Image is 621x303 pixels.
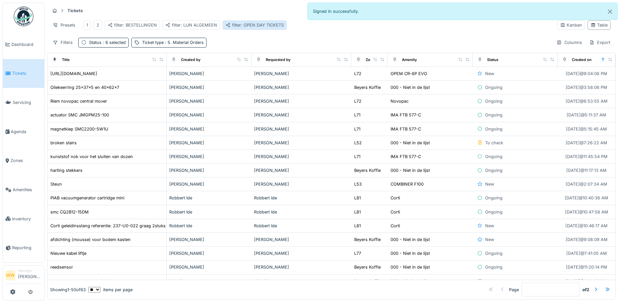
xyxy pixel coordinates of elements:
[3,59,44,88] a: Tickets
[566,236,608,243] div: [DATE] @ 9:08:09 AM
[565,209,608,215] div: [DATE] @ 10:47:58 AM
[354,195,361,201] div: L81
[391,167,430,173] div: 000 - Niet in de lijst
[391,98,409,104] div: Novopac
[485,250,502,256] div: Ongoing
[254,278,349,284] div: Linh Chau mong thuy
[354,181,362,187] div: L53
[88,287,133,293] div: items per page
[354,140,362,146] div: L52
[254,250,349,256] div: [PERSON_NAME]
[485,84,502,91] div: Ongoing
[391,153,421,160] div: IMA FTB 577-C
[603,3,617,20] button: Close
[485,126,502,132] div: Ongoing
[101,40,126,45] span: : 6 selected
[169,112,249,118] div: [PERSON_NAME]
[566,167,607,173] div: [DATE] @ 11:17:13 AM
[169,278,249,284] div: Linh Chau mong thuy
[169,250,249,256] div: [PERSON_NAME]
[582,287,589,293] strong: of 2
[354,153,360,160] div: L71
[254,236,349,243] div: [PERSON_NAME]
[169,140,249,146] div: [PERSON_NAME]
[3,30,44,59] a: Dashboard
[391,126,421,132] div: IMA FTB 577-C
[50,250,86,256] div: Nieuwe kabel liftje
[554,38,585,47] div: Columns
[565,153,608,160] div: [DATE] @ 11:45:54 PM
[254,209,349,215] div: Robbert Ide
[591,22,608,28] div: Table
[13,99,42,106] span: Servicing
[18,268,42,282] li: [PERSON_NAME]
[50,98,107,104] div: Riem novopac central mover
[86,22,88,28] div: 1
[509,287,519,293] div: Page
[354,71,361,77] div: L72
[50,209,89,215] div: smc CQ2B12-15DM
[6,271,15,280] li: WW
[565,195,608,201] div: [DATE] @ 10:40:36 AM
[11,129,42,135] span: Agenda
[391,223,400,229] div: Corti
[169,195,249,201] div: Robbert Ide
[108,22,157,28] div: filter: BESTELLINGEN
[354,209,361,215] div: L81
[560,22,582,28] div: Kanban
[354,223,361,229] div: L81
[254,84,349,91] div: [PERSON_NAME]
[391,264,430,270] div: 000 - Niet in de lijst
[566,84,607,91] div: [DATE] @ 3:58:06 PM
[254,98,349,104] div: [PERSON_NAME]
[254,112,349,118] div: [PERSON_NAME]
[391,112,421,118] div: IMA FTB 577-C
[169,264,249,270] div: [PERSON_NAME]
[3,233,44,263] a: Reporting
[566,278,607,284] div: [DATE] @ 11:13:07 PM
[169,153,249,160] div: [PERSON_NAME]
[11,41,42,48] span: Dashboard
[485,140,503,146] div: To check
[169,181,249,187] div: [PERSON_NAME]
[3,204,44,233] a: Inventory
[50,140,77,146] div: broken stairs
[402,57,417,63] div: Amenity
[12,70,42,76] span: Tickets
[165,22,217,28] div: filter: LIJN ALGEMEEN
[50,236,131,243] div: afdichting (mousse) voor bodem kasten
[18,268,42,273] div: Manager
[485,167,502,173] div: Ongoing
[566,98,608,104] div: [DATE] @ 6:53:55 AM
[254,195,349,201] div: Robbert Ide
[354,84,381,91] div: Beyers Koffie
[391,71,427,77] div: OPEM CR-6P EVO
[485,223,494,229] div: New
[50,71,97,77] div: [URL][DOMAIN_NAME]
[307,3,618,20] div: Signed in successfully.
[485,181,494,187] div: New
[354,98,361,104] div: L72
[354,236,381,243] div: Beyers Koffie
[50,223,166,229] div: Corti geleidinsstang referentie: 237-U0-022 graag 2stuks
[50,264,73,270] div: reedsensor
[566,71,607,77] div: [DATE] @ 9:04:06 PM
[254,181,349,187] div: [PERSON_NAME]
[97,22,99,28] div: 2
[50,278,110,284] div: aanvraag voor werkmaterialen
[254,71,349,77] div: [PERSON_NAME]
[572,57,592,63] div: Created on
[50,195,124,201] div: PIAB vacuumgenerator cartridge mini
[50,181,62,187] div: Steun
[254,153,349,160] div: [PERSON_NAME]
[354,250,361,256] div: L77
[181,57,201,63] div: Created by
[566,126,607,132] div: [DATE] @ 5:15:45 AM
[50,167,82,173] div: harting stekkers
[391,181,424,187] div: COMBINER F100
[6,268,42,284] a: WW Manager[PERSON_NAME]
[254,126,349,132] div: [PERSON_NAME]
[65,8,85,14] strong: Tickets
[354,264,381,270] div: Beyers Koffie
[566,250,607,256] div: [DATE] @ 7:41:05 AM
